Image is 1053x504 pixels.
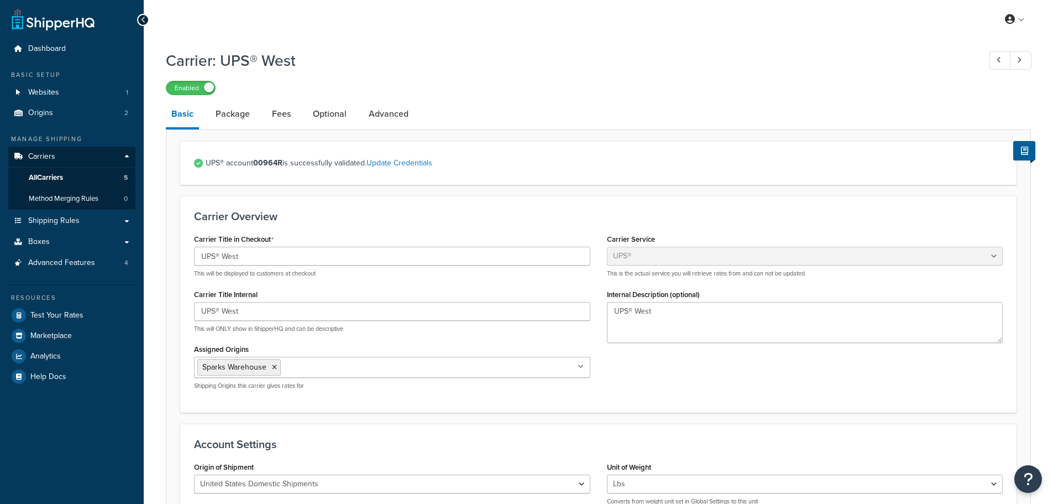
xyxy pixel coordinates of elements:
button: Show Help Docs [1013,141,1035,160]
span: 0 [124,194,128,204]
a: Marketplace [8,326,135,346]
span: 1 [126,88,128,97]
a: Previous Record [989,51,1011,70]
li: Websites [8,82,135,103]
span: Boxes [28,237,50,247]
a: AllCarriers5 [8,168,135,188]
a: Update Credentials [366,157,432,169]
strong: 00964R [253,157,282,169]
a: Next Record [1010,51,1031,70]
li: Method Merging Rules [8,189,135,209]
p: Shipping Origins this carrier gives rates for [194,382,590,390]
a: Boxes [8,232,135,252]
span: UPS® account is successfully validated. [206,155,1003,171]
label: Unit of Weight [607,463,651,471]
span: Advanced Features [28,258,95,268]
a: Advanced [363,101,414,127]
label: Enabled [166,81,215,95]
h3: Account Settings [194,438,1003,450]
span: Method Merging Rules [29,194,98,204]
h3: Carrier Overview [194,210,1003,222]
div: Basic Setup [8,70,135,80]
span: Analytics [30,352,61,361]
button: Open Resource Center [1014,465,1042,493]
a: Fees [266,101,296,127]
a: Basic [166,101,199,129]
label: Internal Description (optional) [607,290,700,299]
a: Advanced Features4 [8,253,135,273]
span: Origins [28,108,53,118]
li: Advanced Features [8,253,135,273]
span: 5 [124,173,128,183]
span: Help Docs [30,372,66,382]
li: Origins [8,103,135,123]
textarea: UPS® West [607,302,1003,343]
label: Carrier Service [607,235,655,243]
a: Package [210,101,255,127]
a: Method Merging Rules0 [8,189,135,209]
a: Origins2 [8,103,135,123]
a: Carriers [8,147,135,167]
span: 2 [124,108,128,118]
a: Optional [307,101,352,127]
div: Manage Shipping [8,134,135,144]
span: Websites [28,88,59,97]
li: Carriers [8,147,135,210]
h1: Carrier: UPS® West [166,50,969,71]
p: This will ONLY show in ShipperHQ and can be descriptive [194,325,590,333]
label: Assigned Origins [194,345,249,354]
span: Sparks Warehouse [202,361,266,373]
a: Help Docs [8,367,135,387]
span: All Carriers [29,173,63,183]
a: Websites1 [8,82,135,103]
p: This is the actual service you will retrieve rates from and can not be updated [607,269,1003,278]
label: Carrier Title in Checkout [194,235,274,244]
span: Carriers [28,152,55,162]
span: 4 [124,258,128,268]
a: Dashboard [8,39,135,59]
span: Dashboard [28,44,66,54]
span: Test Your Rates [30,311,83,320]
label: Origin of Shipment [194,463,254,471]
a: Test Your Rates [8,305,135,325]
a: Analytics [8,346,135,366]
span: Shipping Rules [28,216,80,226]
p: This will be displayed to customers at checkout [194,269,590,278]
div: Resources [8,293,135,303]
a: Shipping Rules [8,211,135,231]
label: Carrier Title Internal [194,290,258,299]
span: Marketplace [30,331,72,341]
